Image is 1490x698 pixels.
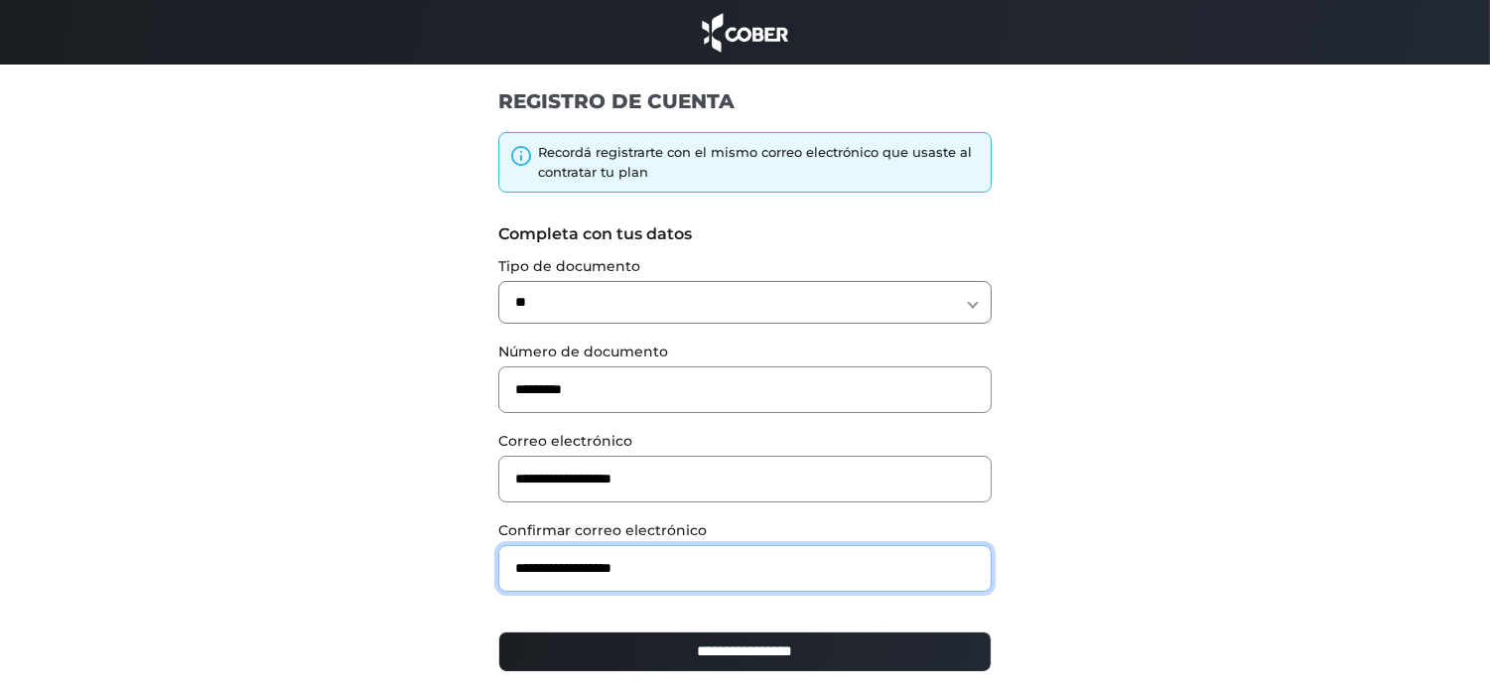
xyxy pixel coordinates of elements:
label: Número de documento [498,342,992,362]
label: Correo electrónico [498,431,992,452]
label: Completa con tus datos [498,222,992,246]
h1: REGISTRO DE CUENTA [498,88,992,114]
div: Recordá registrarte con el mismo correo electrónico que usaste al contratar tu plan [538,143,981,182]
label: Confirmar correo electrónico [498,520,992,541]
img: cober_marca.png [697,10,794,55]
label: Tipo de documento [498,256,992,277]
